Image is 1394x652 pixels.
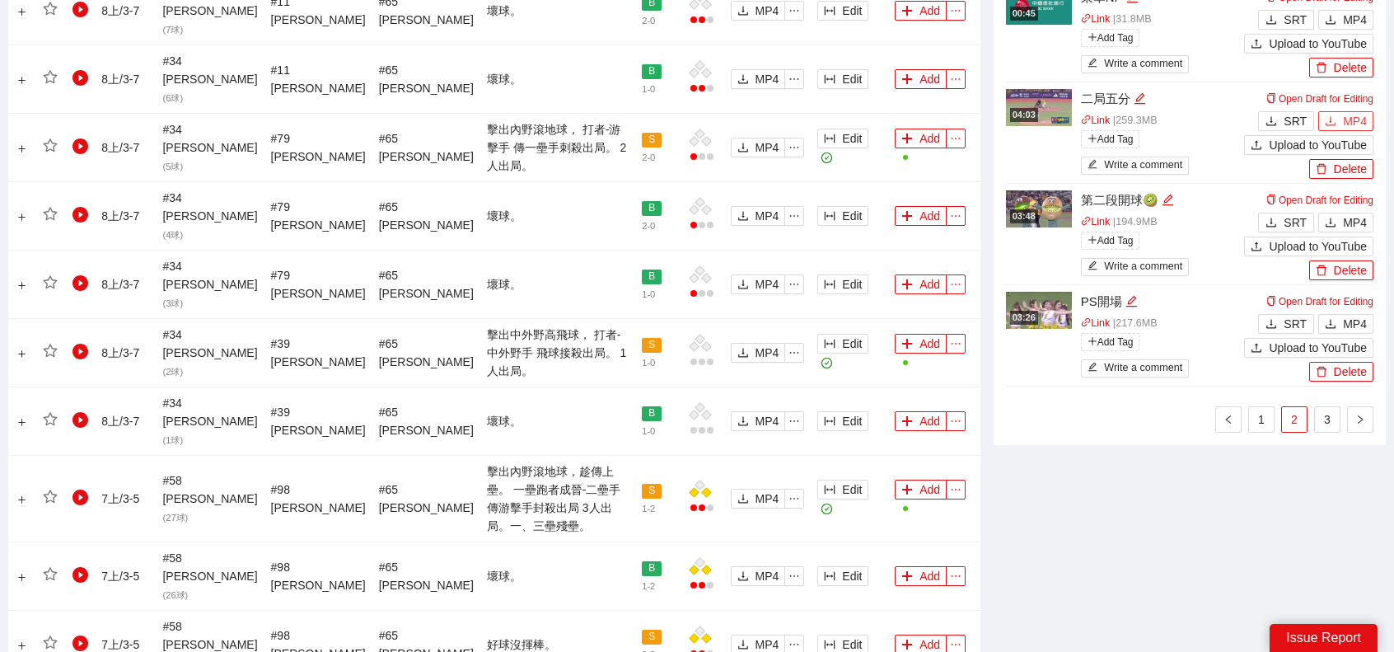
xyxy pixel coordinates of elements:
p: | 217.6 MB [1081,316,1245,332]
span: # 39 [PERSON_NAME] [271,337,366,368]
button: plusAdd [895,1,947,21]
a: 2 [1282,407,1307,432]
span: # 65 [PERSON_NAME] [379,200,474,232]
a: Open Draft for Editing [1266,296,1373,307]
span: ellipsis [947,415,965,427]
span: check-circle [821,152,832,163]
span: download [737,639,749,652]
span: ellipsis [947,73,965,85]
button: column-widthEdit [817,69,868,89]
span: plus [901,5,913,18]
span: ellipsis [947,338,965,349]
span: copy [1266,195,1276,204]
span: link [1081,216,1092,227]
span: download [737,5,749,18]
span: # 34 [PERSON_NAME] [162,191,257,241]
span: star [43,2,58,16]
span: link [1081,115,1092,125]
span: download [737,347,749,360]
span: Upload to YouTube [1269,136,1367,154]
button: column-widthEdit [817,129,868,148]
span: column-width [824,5,835,18]
button: ellipsis [784,343,804,363]
img: 1d510b15-4bec-45ee-a8cc-e3bb1199c686.jpg [1006,89,1072,126]
button: uploadUpload to YouTube [1244,237,1373,256]
button: ellipsis [784,411,804,431]
div: 03:26 [1010,311,1038,325]
td: 壞球。 [480,251,635,319]
span: ( 7 球) [162,25,183,35]
div: 第二段開球🥝 [1081,190,1245,210]
span: MP4 [755,2,779,20]
div: 03:48 [1010,209,1038,223]
button: downloadSRT [1258,111,1314,131]
button: plusAdd [895,274,947,294]
span: edit [1134,92,1146,105]
button: Expand row [16,210,29,223]
span: upload [1251,139,1262,152]
span: link [1081,317,1092,328]
button: downloadMP4 [731,566,786,586]
span: plus [901,338,913,351]
span: star [43,207,58,222]
button: column-widthEdit [817,1,868,21]
td: 壞球。 [480,182,635,251]
span: play-circle [73,207,89,223]
span: Upload to YouTube [1269,339,1367,357]
span: edit [1088,362,1098,374]
span: edit [1088,260,1098,273]
button: deleteDelete [1309,58,1373,77]
li: Next Page [1347,406,1373,433]
span: plus [901,484,913,497]
button: column-widthEdit [817,206,868,226]
span: # 65 [PERSON_NAME] [379,63,474,95]
span: Edit [842,481,862,499]
span: star [43,70,58,85]
button: plusAdd [895,334,947,354]
div: 04:03 [1010,108,1038,122]
li: 3 [1314,406,1340,433]
span: plus [901,570,913,584]
span: download [1325,14,1336,27]
button: ellipsis [784,1,804,21]
span: column-width [824,484,835,497]
span: ( 5 球) [162,162,183,171]
button: editWrite a comment [1081,55,1190,73]
span: download [737,210,749,223]
span: 2 - 0 [642,16,655,26]
span: 8 上 / 3 - 7 [101,4,139,17]
button: ellipsis [784,566,804,586]
span: B [642,270,662,284]
span: column-width [824,210,835,223]
button: downloadSRT [1258,314,1314,334]
span: ellipsis [785,639,803,650]
span: 1 - 0 [642,289,655,299]
button: editWrite a comment [1081,258,1190,276]
span: ellipsis [785,210,803,222]
span: SRT [1284,315,1307,333]
button: editWrite a comment [1081,359,1190,378]
span: 8 上 / 3 - 7 [101,346,139,359]
td: 擊出內野滾地球， 打者-游擊手 傳一壘手刺殺出局。 2人出局。 [480,114,635,182]
span: download [737,493,749,506]
span: edit [1088,159,1098,171]
span: SRT [1284,213,1307,232]
button: downloadMP4 [1318,10,1373,30]
button: deleteDelete [1309,260,1373,280]
span: download [1265,115,1277,129]
span: MP4 [755,567,779,585]
span: play-circle [73,275,89,292]
span: ellipsis [947,639,965,650]
span: column-width [824,279,835,292]
button: ellipsis [784,274,804,294]
span: download [737,570,749,584]
button: Expand row [16,570,29,584]
span: Add Tag [1081,29,1140,47]
span: ellipsis [947,570,965,582]
button: column-widthEdit [817,480,868,500]
span: star [43,138,58,153]
span: upload [1251,38,1262,51]
span: MP4 [755,207,779,225]
button: Expand row [16,639,29,652]
span: plus [1088,32,1097,42]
